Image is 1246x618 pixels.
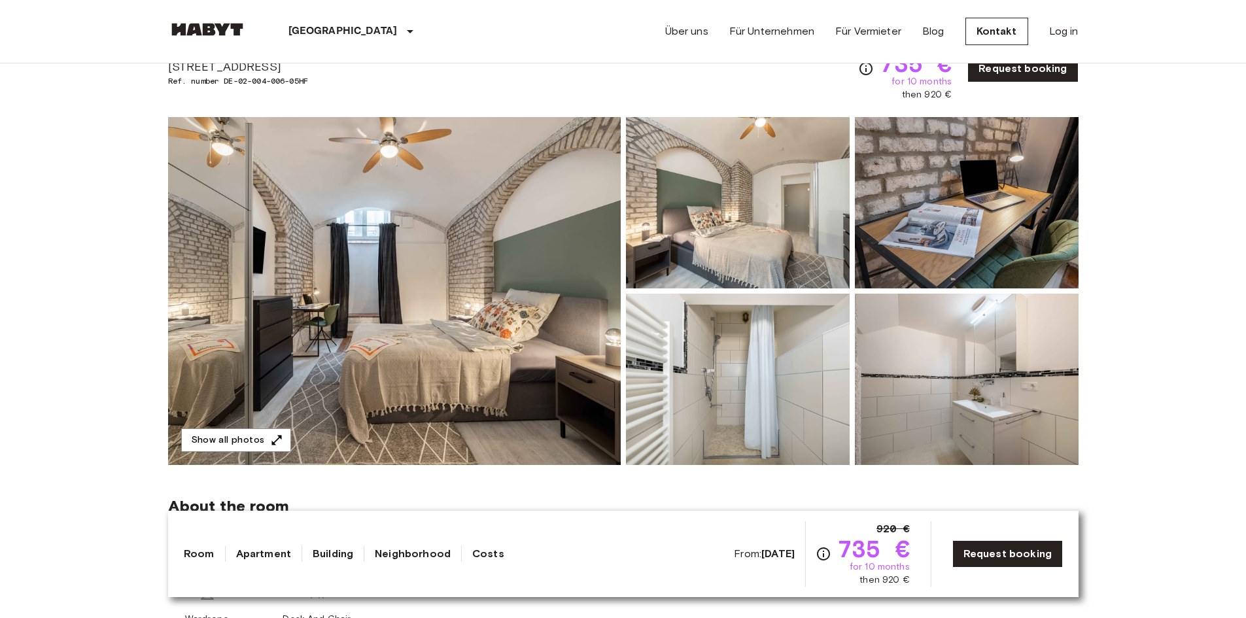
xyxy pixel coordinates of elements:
[835,24,901,39] a: Für Vermieter
[876,521,909,537] span: 920 €
[967,55,1078,82] a: Request booking
[902,88,952,101] span: then 920 €
[168,58,385,75] span: [STREET_ADDRESS]
[855,294,1079,465] img: Picture of unit DE-02-004-006-05HF
[312,546,353,562] a: Building
[626,294,850,465] img: Picture of unit DE-02-004-006-05HF
[879,52,952,75] span: 735 €
[168,496,1079,516] span: About the room
[859,574,910,587] span: then 920 €
[168,75,385,87] span: Ref. number DE-02-004-006-05HF
[922,24,944,39] a: Blog
[184,546,215,562] a: Room
[375,546,451,562] a: Neighborhood
[816,546,831,562] svg: Check cost overview for full price breakdown. Please note that discounts apply to new joiners onl...
[168,23,247,36] img: Habyt
[235,546,290,562] a: Apartment
[849,560,909,574] span: for 10 months
[729,24,814,39] a: Für Unternehmen
[472,546,504,562] a: Costs
[288,24,398,39] p: [GEOGRAPHIC_DATA]
[665,24,708,39] a: Über uns
[891,75,952,88] span: for 10 months
[858,61,874,77] svg: Check cost overview for full price breakdown. Please note that discounts apply to new joiners onl...
[626,117,850,288] img: Picture of unit DE-02-004-006-05HF
[734,547,795,561] span: From:
[1049,24,1079,39] a: Log in
[837,537,909,560] span: 735 €
[965,18,1028,45] a: Kontakt
[855,117,1079,288] img: Picture of unit DE-02-004-006-05HF
[181,428,291,453] button: Show all photos
[168,117,621,465] img: Marketing picture of unit DE-02-004-006-05HF
[761,547,795,560] b: [DATE]
[952,540,1062,568] a: Request booking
